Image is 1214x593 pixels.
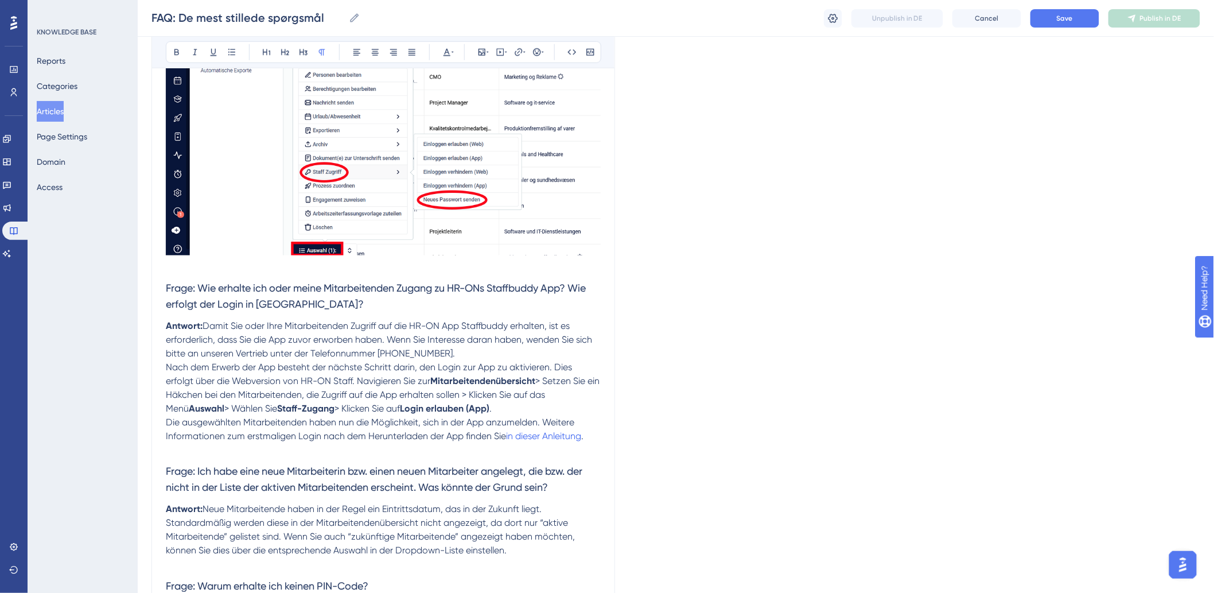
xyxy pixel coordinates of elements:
button: Publish in DE [1108,9,1200,28]
span: Die ausgewählten Mitarbeitenden haben nun die Möglichkeit, sich in der App anzumelden. Weitere In... [166,417,577,441]
button: Domain [37,152,65,172]
span: Neue Mitarbeitende haben in der Regel ein Eintrittsdatum, das in der Zukunft liegt. Standardmäßig... [166,504,577,556]
button: Categories [37,76,77,96]
span: Publish in DE [1140,14,1181,23]
strong: Login erlauben (App) [400,403,489,414]
div: KNOWLEDGE BASE [37,28,96,37]
iframe: UserGuiding AI Assistant Launcher [1166,548,1200,582]
strong: Antwort: [166,504,203,515]
span: . [489,403,492,414]
button: Articles [37,101,64,122]
button: Reports [37,51,65,71]
span: > Wählen Sie [224,403,277,414]
span: > Setzen Sie ein Häkchen bei den Mitarbeitenden, die Zugriff auf die App erhalten sollen > Klicke... [166,375,602,414]
button: Access [37,177,63,197]
button: Page Settings [37,126,87,147]
strong: Mitarbeitendenübersicht [430,375,535,386]
span: Frage: Ich habe eine neue Mitarbeiterin bzw. einen neuen Mitarbeiter angelegt, die bzw. der nicht... [166,466,585,494]
strong: Auswahl [189,403,224,414]
a: in dieser Anleitung [506,431,581,441]
button: Unpublish in DE [851,9,943,28]
span: Damit Sie oder Ihre Mitarbeitenden Zugriff auf die HR-ON App Staffbuddy erhalten, ist es erforder... [166,320,594,359]
span: Frage: Warum erhalte ich keinen PIN-Code? [166,580,368,592]
span: Unpublish in DE [872,14,923,23]
strong: Antwort: [166,320,203,331]
span: > Klicken Sie auf [334,403,400,414]
span: Frage: Wie erhalte ich oder meine Mitarbeitenden Zugang zu HR-ONs Staffbuddy App? Wie erfolgt der... [166,282,588,310]
strong: Staff-Zugang [277,403,334,414]
span: Need Help? [27,3,72,17]
span: Nach dem Erwerb der App besteht der nächste Schritt darin, den Login zur App zu aktivieren. Dies ... [166,362,574,386]
span: Save [1057,14,1073,23]
input: Article Name [151,10,344,26]
button: Cancel [952,9,1021,28]
button: Save [1030,9,1099,28]
span: Cancel [975,14,999,23]
span: . [581,431,583,441]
